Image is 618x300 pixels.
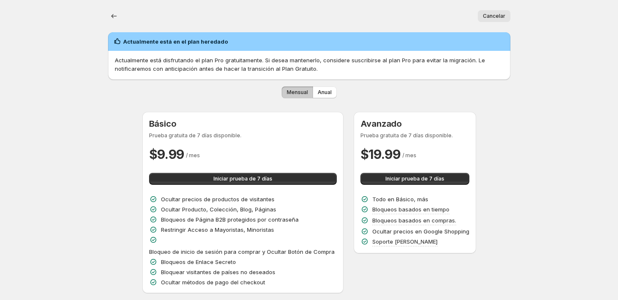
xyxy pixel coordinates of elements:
p: Restringir Acceso a Mayoristas, Minoristas [161,225,274,234]
p: Bloquear visitantes de países no deseados [161,268,275,276]
p: Soporte [PERSON_NAME] [372,237,438,246]
p: Prueba gratuita de 7 días disponible. [149,132,337,139]
span: Mensual [287,89,308,96]
p: Ocultar Producto, Colección, Blog, Páginas [161,205,276,214]
p: Bloqueos de Página B2B protegidos por contraseña [161,215,299,224]
h3: Básico [149,119,337,129]
button: Volver [108,10,120,22]
span: / mes [186,152,200,158]
button: Cancelar [478,10,510,22]
p: Ocultar precios en Google Shopping [372,227,469,236]
h2: $ 19.99 [360,146,401,163]
h2: Actualmente está en el plan heredado [123,37,228,46]
p: Prueba gratuita de 7 días disponible. [360,132,469,139]
button: Anual [313,86,337,98]
p: Ocultar precios de productos de visitantes [161,195,274,203]
button: Mensual [282,86,313,98]
p: Ocultar métodos de pago del checkout [161,278,265,286]
p: Todo en Básico, más [372,195,428,203]
span: Iniciar prueba de 7 días [213,175,272,182]
span: Cancelar [483,13,505,19]
span: Anual [318,89,332,96]
p: Bloqueos basados en tiempo [372,205,449,214]
p: Actualmente está disfrutando el plan Pro gratuitamente. Si desea mantenerlo, considere suscribirs... [115,56,504,73]
span: Iniciar prueba de 7 días [385,175,444,182]
p: Bloqueos de Enlace Secreto [161,258,236,266]
h2: $ 9.99 [149,146,185,163]
button: Iniciar prueba de 7 días [360,173,469,185]
h3: Avanzado [360,119,469,129]
span: / mes [402,152,416,158]
p: Bloqueos basados en compras. [372,216,456,225]
button: Iniciar prueba de 7 días [149,173,337,185]
p: Bloqueo de inicio de sesión para comprar y Ocultar Botón de Compra [149,247,335,256]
